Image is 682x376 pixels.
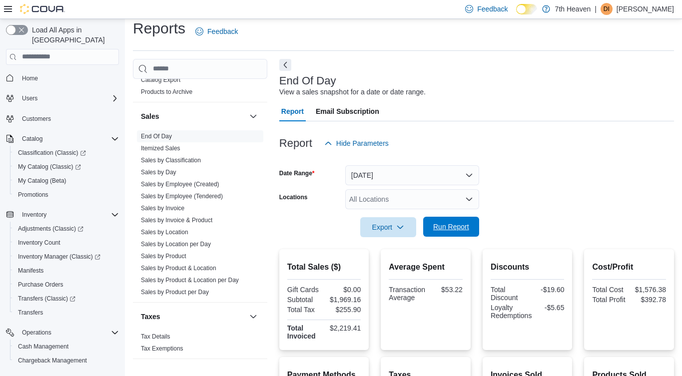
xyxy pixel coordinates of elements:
[2,91,123,105] button: Users
[465,195,473,203] button: Open list of options
[22,329,51,337] span: Operations
[345,165,479,185] button: [DATE]
[207,26,238,36] span: Feedback
[18,209,50,221] button: Inventory
[516,14,517,15] span: Dark Mode
[141,253,186,260] a: Sales by Product
[141,345,183,352] a: Tax Exemptions
[247,110,259,122] button: Sales
[141,88,192,95] a: Products to Archive
[18,177,66,185] span: My Catalog (Beta)
[22,115,51,123] span: Customers
[631,286,666,294] div: $1,576.38
[287,261,361,273] h2: Total Sales ($)
[10,146,123,160] a: Classification (Classic)
[389,261,463,273] h2: Average Spent
[141,240,211,248] span: Sales by Location per Day
[18,209,119,221] span: Inventory
[423,217,479,237] button: Run Report
[360,217,416,237] button: Export
[14,307,119,319] span: Transfers
[14,251,119,263] span: Inventory Manager (Classic)
[14,279,67,291] a: Purchase Orders
[18,309,43,317] span: Transfers
[22,94,37,102] span: Users
[287,296,322,304] div: Subtotal
[14,293,119,305] span: Transfers (Classic)
[141,133,172,140] a: End Of Day
[491,286,526,302] div: Total Discount
[326,306,361,314] div: $255.90
[141,204,184,212] span: Sales by Invoice
[18,281,63,289] span: Purchase Orders
[10,340,123,354] button: Cash Management
[141,88,192,96] span: Products to Archive
[141,276,239,284] span: Sales by Product & Location per Day
[141,312,245,322] button: Taxes
[14,355,119,367] span: Chargeback Management
[141,264,216,272] span: Sales by Product & Location
[326,286,361,294] div: $0.00
[18,163,81,171] span: My Catalog (Classic)
[141,277,239,284] a: Sales by Product & Location per Day
[279,193,308,201] label: Locations
[10,306,123,320] button: Transfers
[18,295,75,303] span: Transfers (Classic)
[18,133,119,145] span: Catalog
[18,327,119,339] span: Operations
[326,324,361,332] div: $2,219.41
[141,217,212,224] a: Sales by Invoice & Product
[141,156,201,164] span: Sales by Classification
[133,331,267,359] div: Taxes
[18,112,119,125] span: Customers
[141,193,223,200] a: Sales by Employee (Tendered)
[601,3,613,15] div: Demetri Ioannides
[14,251,104,263] a: Inventory Manager (Classic)
[18,72,119,84] span: Home
[14,265,47,277] a: Manifests
[326,296,361,304] div: $1,969.16
[141,265,216,272] a: Sales by Product & Location
[279,87,426,97] div: View a sales snapshot for a date or date range.
[14,189,52,201] a: Promotions
[18,149,86,157] span: Classification (Classic)
[141,180,219,188] span: Sales by Employee (Created)
[429,286,463,294] div: $53.22
[191,21,242,41] a: Feedback
[18,92,41,104] button: Users
[14,189,119,201] span: Promotions
[141,333,170,341] span: Tax Details
[10,354,123,368] button: Chargeback Management
[14,293,79,305] a: Transfers (Classic)
[491,304,532,320] div: Loyalty Redemptions
[555,3,591,15] p: 7th Heaven
[530,286,565,294] div: -$19.60
[18,92,119,104] span: Users
[604,3,610,15] span: DI
[10,160,123,174] a: My Catalog (Classic)
[316,101,379,121] span: Email Subscription
[2,326,123,340] button: Operations
[141,168,176,176] span: Sales by Day
[14,307,47,319] a: Transfers
[18,357,87,365] span: Chargeback Management
[18,343,68,351] span: Cash Management
[389,286,425,302] div: Transaction Average
[141,333,170,340] a: Tax Details
[141,169,176,176] a: Sales by Day
[141,205,184,212] a: Sales by Invoice
[14,223,119,235] span: Adjustments (Classic)
[281,101,304,121] span: Report
[141,252,186,260] span: Sales by Product
[18,253,100,261] span: Inventory Manager (Classic)
[631,296,666,304] div: $392.78
[516,4,537,14] input: Dark Mode
[141,76,180,83] a: Catalog Export
[14,223,87,235] a: Adjustments (Classic)
[287,286,322,294] div: Gift Cards
[477,4,508,14] span: Feedback
[133,74,267,102] div: Products
[18,327,55,339] button: Operations
[133,18,185,38] h1: Reports
[14,237,119,249] span: Inventory Count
